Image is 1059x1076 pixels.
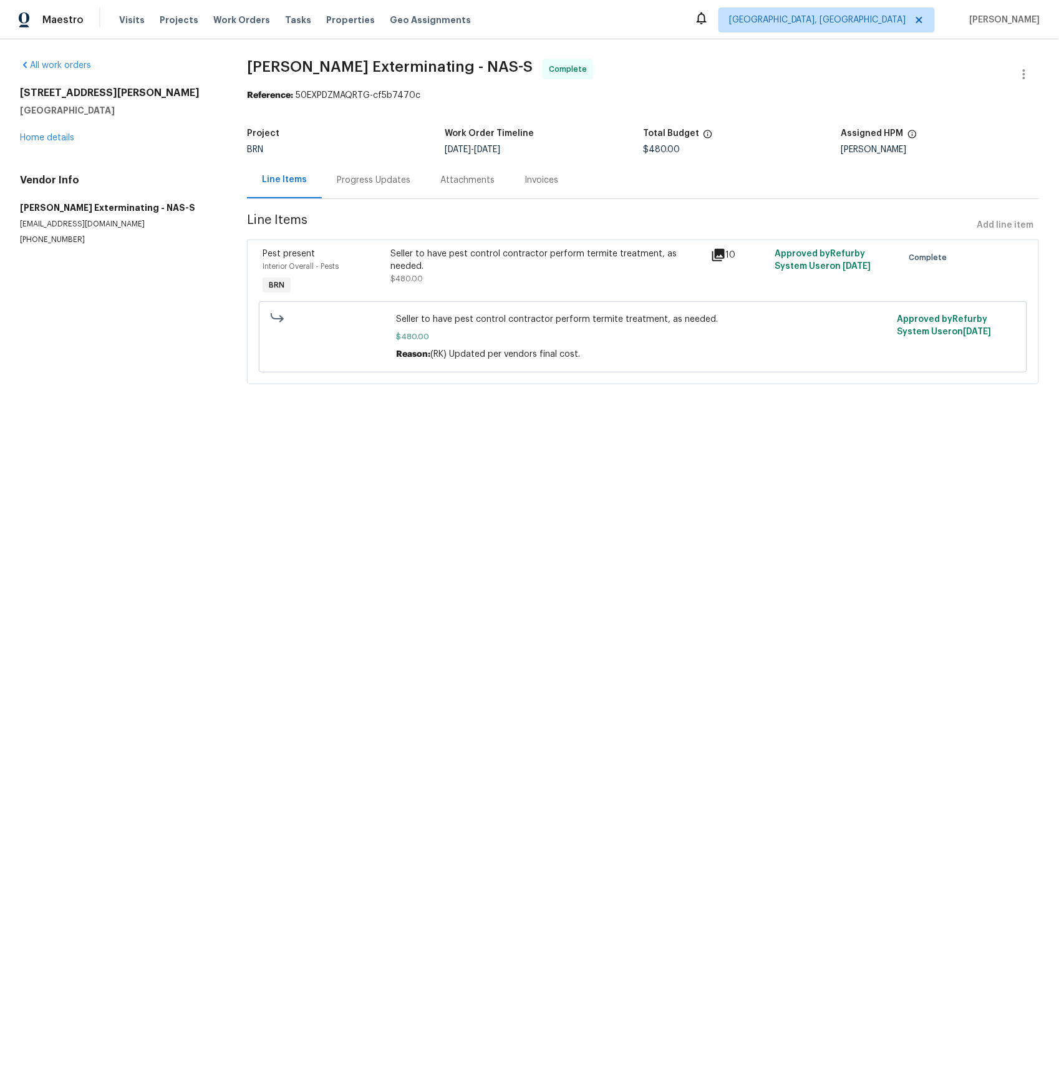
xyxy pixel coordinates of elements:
span: [DATE] [475,145,501,154]
span: BRN [264,279,289,291]
h2: [STREET_ADDRESS][PERSON_NAME] [20,87,217,99]
h5: Project [247,129,279,138]
span: Pest present [263,250,315,258]
span: Tasks [285,16,311,24]
a: Home details [20,133,74,142]
span: [DATE] [843,262,871,271]
span: $480.00 [396,331,890,343]
span: The hpm assigned to this work order. [907,129,917,145]
span: [GEOGRAPHIC_DATA], [GEOGRAPHIC_DATA] [729,14,906,26]
span: Work Orders [213,14,270,26]
span: Maestro [42,14,84,26]
div: Invoices [525,174,558,187]
span: [PERSON_NAME] Exterminating - NAS-S [247,59,533,74]
span: [DATE] [964,327,992,336]
h5: [PERSON_NAME] Exterminating - NAS-S [20,201,217,214]
h5: [GEOGRAPHIC_DATA] [20,104,217,117]
div: 10 [711,248,768,263]
span: Geo Assignments [390,14,471,26]
span: Reason: [396,350,430,359]
a: All work orders [20,61,91,70]
span: Projects [160,14,198,26]
span: Interior Overall - Pests [263,263,339,270]
span: - [445,145,501,154]
span: Complete [909,251,952,264]
b: Reference: [247,91,293,100]
div: [PERSON_NAME] [841,145,1040,154]
p: [PHONE_NUMBER] [20,235,217,245]
span: [PERSON_NAME] [965,14,1040,26]
h5: Work Order Timeline [445,129,534,138]
div: Attachments [440,174,495,187]
div: Seller to have pest control contractor perform termite treatment, as needed. [390,248,703,273]
span: Properties [326,14,375,26]
span: [DATE] [445,145,471,154]
h4: Vendor Info [20,174,217,187]
span: $480.00 [390,275,423,283]
p: [EMAIL_ADDRESS][DOMAIN_NAME] [20,219,217,230]
div: Progress Updates [337,174,410,187]
h5: Total Budget [643,129,699,138]
span: Line Items [247,214,972,237]
span: $480.00 [643,145,680,154]
span: Approved by Refurby System User on [897,315,992,336]
div: 50EXPDZMAQRTG-cf5b7470c [247,89,1039,102]
span: Seller to have pest control contractor perform termite treatment, as needed. [396,313,890,326]
div: Line Items [262,173,307,186]
span: Approved by Refurby System User on [775,250,871,271]
span: (RK) Updated per vendors final cost. [430,350,580,359]
span: The total cost of line items that have been proposed by Opendoor. This sum includes line items th... [703,129,713,145]
span: Complete [549,63,592,75]
span: Visits [119,14,145,26]
h5: Assigned HPM [841,129,904,138]
span: BRN [247,145,263,154]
